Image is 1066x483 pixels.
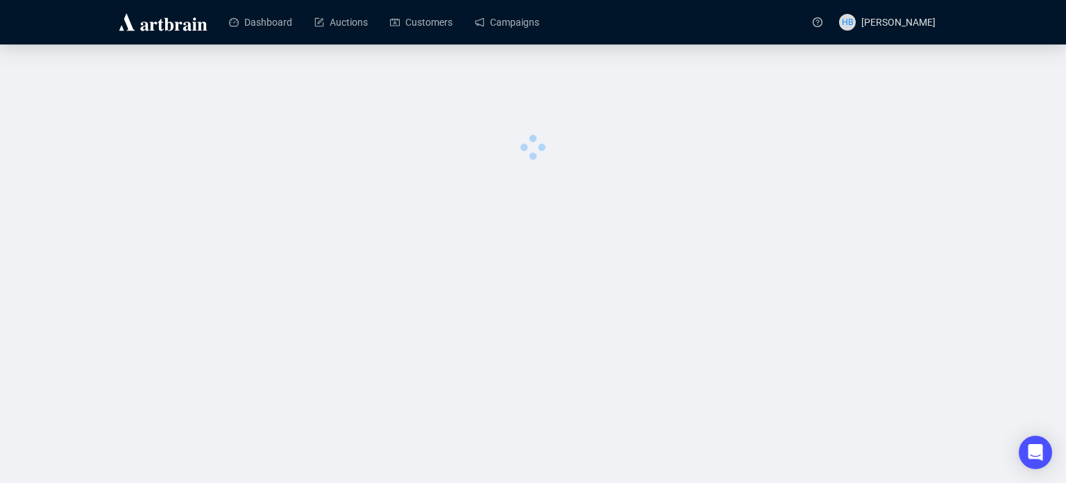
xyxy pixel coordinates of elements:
[314,4,368,40] a: Auctions
[1019,436,1052,469] div: Open Intercom Messenger
[475,4,539,40] a: Campaigns
[813,17,822,27] span: question-circle
[842,15,854,29] span: HB
[229,4,292,40] a: Dashboard
[861,17,936,28] span: [PERSON_NAME]
[390,4,452,40] a: Customers
[117,11,210,33] img: logo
